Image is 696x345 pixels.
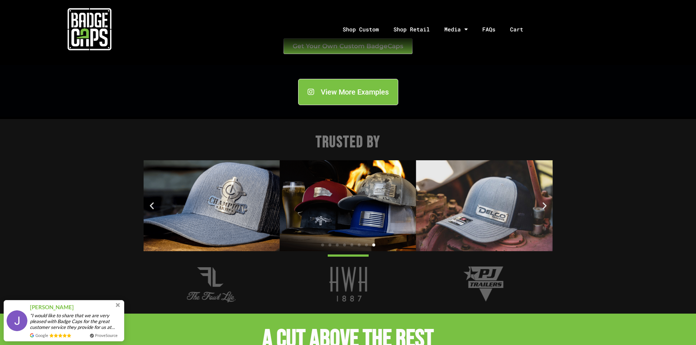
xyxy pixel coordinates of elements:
[416,160,552,251] img: Delco Trailers14scaled
[143,160,279,251] img: champion arms badgecaps stainless steel laser cut custom logos
[659,310,696,345] iframe: Chat Widget
[365,244,368,246] span: Go to slide 7
[448,266,521,303] img: pj_trailers_200
[437,10,475,49] a: Media
[143,160,279,251] div: 8 / 8
[30,303,74,311] span: [PERSON_NAME]
[35,332,48,338] span: Google
[298,79,398,105] a: View More Examples
[280,266,416,303] div: 2 / 7
[386,10,437,49] a: Shop Retail
[416,266,552,303] div: 3 / 7
[321,88,389,96] span: View More Examples
[343,244,346,246] span: Go to slide 4
[358,244,361,246] span: Go to slide 6
[68,7,111,51] img: badgecaps white logo with green acccent
[335,10,386,49] a: Shop Custom
[475,10,503,49] a: FAQs
[280,160,416,251] div: 1 / 8
[416,160,552,251] div: 2 / 8
[311,266,384,303] img: hwh_200
[350,244,353,246] span: Go to slide 5
[321,244,324,246] span: Go to slide 1
[95,332,118,338] a: ProveSource
[175,266,248,303] img: fowl_life_200
[30,313,121,330] span: "I would like to share that we are very pleased with Badge Caps for the great customer service th...
[30,333,34,337] img: provesource review source
[372,244,375,246] span: Go to slide 8
[7,310,27,331] img: provesource social proof notification image
[144,133,553,153] h2: Trusted By
[144,266,553,303] div: Image Carousel
[179,10,696,49] nav: Menu
[503,10,540,49] a: Cart
[540,201,549,210] div: Next slide
[143,266,279,303] div: 1 / 7
[336,244,339,246] span: Go to slide 3
[147,201,156,210] div: Previous slide
[144,160,553,251] div: Image Carousel
[280,160,416,251] img: labor day line up badgecaps
[328,244,331,246] span: Go to slide 2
